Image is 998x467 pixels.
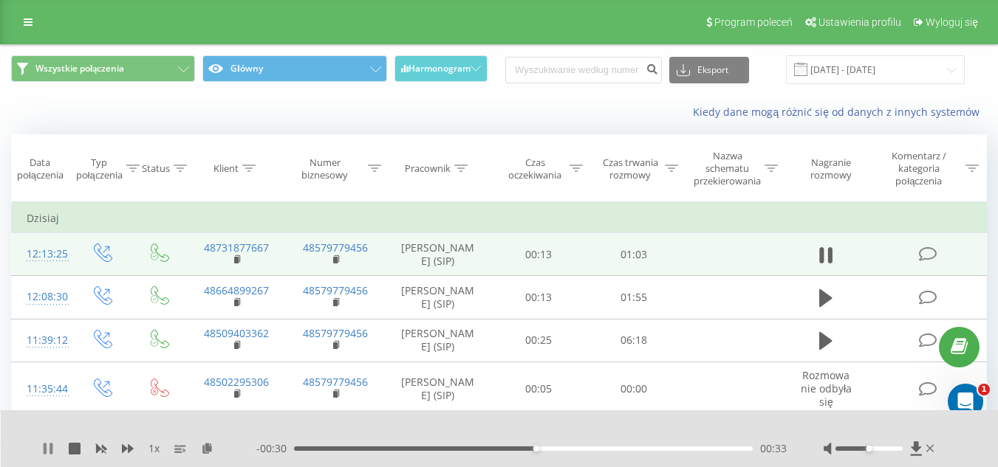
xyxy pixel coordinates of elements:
div: Numer biznesowy [286,156,364,181]
div: Czas oczekiwania [505,156,566,181]
div: Komentarz / kategoria połączenia [875,150,962,187]
div: 12:13:25 [27,240,58,269]
div: Nagranie rozmowy [794,156,869,181]
td: 00:13 [491,233,587,276]
a: 48664899267 [204,283,269,297]
div: Czas trwania rozmowy [600,156,661,181]
td: 06:18 [587,319,682,362]
span: Ustawienia profilu [818,16,901,28]
button: Harmonogram [394,55,488,82]
a: 48509403362 [204,326,269,340]
span: Program poleceń [714,16,793,28]
div: Accessibility label [533,446,539,452]
td: 00:13 [491,276,587,319]
span: Rozmowa nie odbyła się [801,368,852,409]
span: 00:33 [760,441,787,456]
span: 1 x [148,441,160,456]
span: Wyloguj się [926,16,978,28]
td: 00:05 [491,362,587,416]
td: 00:25 [491,319,587,362]
a: 48731877667 [204,241,269,255]
div: Status [142,162,170,175]
button: Główny [202,55,386,82]
input: Wyszukiwanie według numeru [505,57,662,83]
a: 48502295306 [204,375,269,389]
span: Wszystkie połączenia [35,63,124,75]
span: 1 [978,384,990,395]
div: Pracownik [405,162,451,175]
span: Harmonogram [409,63,471,74]
div: 11:35:44 [27,375,58,404]
div: 12:08:30 [27,283,58,311]
span: - 00:30 [256,441,294,456]
td: [PERSON_NAME] (SIP) [385,233,491,276]
td: [PERSON_NAME] (SIP) [385,362,491,416]
div: Nazwa schematu przekierowania [694,150,761,187]
td: [PERSON_NAME] (SIP) [385,319,491,362]
td: 01:03 [587,233,682,276]
a: 48579779456 [303,375,368,389]
a: 48579779456 [303,326,368,340]
td: Dzisiaj [12,204,987,233]
td: 00:00 [587,362,682,416]
td: 01:55 [587,276,682,319]
div: Typ połączenia [76,156,123,181]
button: Eksport [669,57,749,83]
a: Kiedy dane mogą różnić się od danych z innych systemów [693,105,987,119]
div: Klient [213,162,239,175]
div: Accessibility label [866,446,872,452]
iframe: Intercom live chat [948,384,983,419]
a: 48579779456 [303,283,368,297]
td: [PERSON_NAME] (SIP) [385,276,491,319]
div: 11:39:12 [27,326,58,355]
button: Wszystkie połączenia [11,55,195,82]
div: Data połączenia [12,156,69,181]
a: 48579779456 [303,241,368,255]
